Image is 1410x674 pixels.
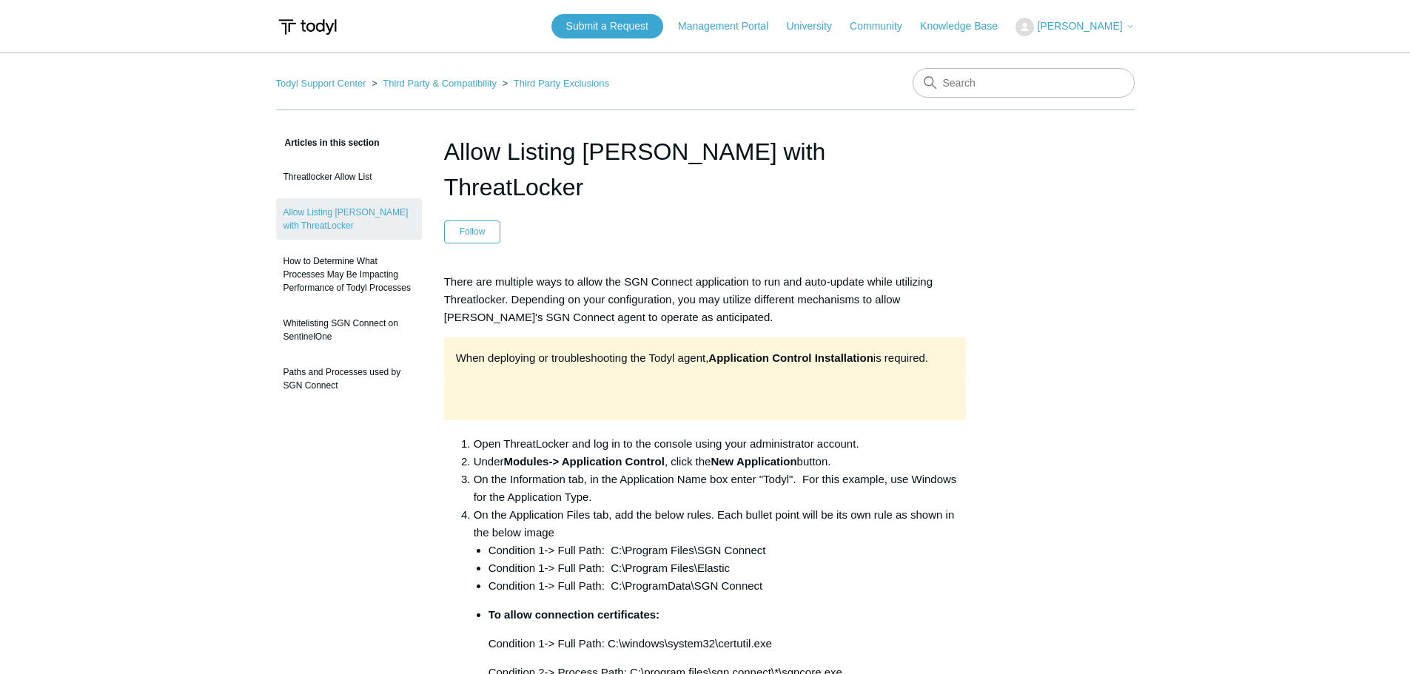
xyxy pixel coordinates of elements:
li: Open ThreatLocker and log in to the console using your administrator account. [474,435,967,453]
a: Whitelisting SGN Connect on SentinelOne [276,309,422,351]
strong: Modules-> Application Control [504,455,665,468]
button: [PERSON_NAME] [1015,18,1134,36]
div: When deploying or troubleshooting the Todyl agent, is required. [444,337,967,379]
a: Third Party Exclusions [514,78,609,89]
p: There are multiple ways to allow the SGN Connect application to run and auto-update while utilizi... [444,273,967,326]
a: Third Party & Compatibility [383,78,497,89]
li: Condition 1-> Full Path: C:\Program Files\Elastic [489,559,967,577]
li: Third Party Exclusions [500,78,609,89]
a: Threatlocker Allow List [276,163,422,191]
a: Management Portal [678,18,783,34]
li: Condition 1-> Full Path: C:\ProgramData\SGN Connect [489,577,967,595]
li: On the Information tab, in the Application Name box enter "Todyl". For this example, use Windows ... [474,471,967,506]
p: Condition 1-> Full Path: C:\windows\system32\certutil.exe [489,635,967,653]
strong: To allow connection certificates: [489,608,659,621]
li: Third Party & Compatibility [369,78,500,89]
a: University [786,18,846,34]
a: Allow Listing [PERSON_NAME] with ThreatLocker [276,198,422,240]
a: Todyl Support Center [276,78,366,89]
li: Condition 1-> Full Path: C:\Program Files\SGN Connect [489,542,967,559]
h1: Allow Listing Todyl with ThreatLocker [444,134,967,205]
button: Follow Article [444,220,501,243]
a: How to Determine What Processes May Be Impacting Performance of Todyl Processes [276,247,422,302]
a: Community [850,18,917,34]
strong: Application Control Installation [708,351,873,364]
a: Knowledge Base [920,18,1013,34]
a: Paths and Processes used by SGN Connect [276,358,422,400]
span: Articles in this section [276,138,380,148]
a: Submit a Request [551,14,663,38]
span: [PERSON_NAME] [1037,20,1122,32]
input: Search [913,68,1135,98]
strong: New Application [711,455,796,468]
img: Todyl Support Center Help Center home page [276,13,339,41]
li: Todyl Support Center [276,78,369,89]
li: Under , click the button. [474,453,967,471]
